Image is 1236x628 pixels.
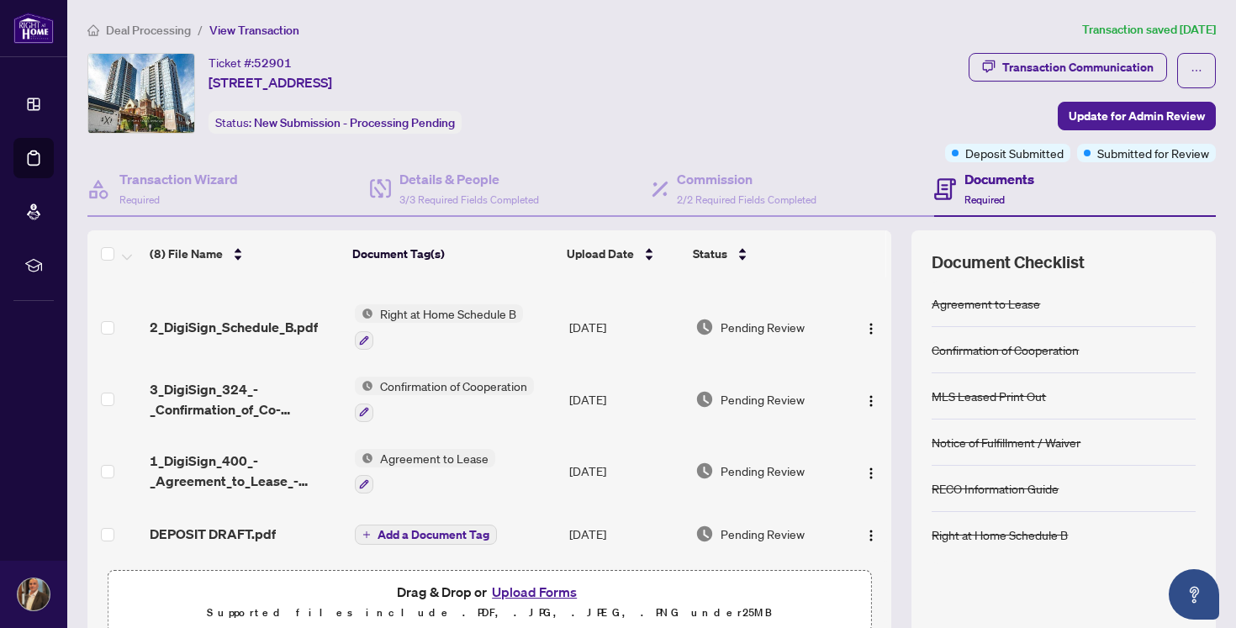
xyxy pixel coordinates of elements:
[686,230,842,277] th: Status
[487,581,582,603] button: Upload Forms
[143,230,346,277] th: (8) File Name
[932,340,1079,359] div: Confirmation of Cooperation
[567,245,634,263] span: Upload Date
[695,390,714,409] img: Document Status
[119,193,160,206] span: Required
[858,386,885,413] button: Logo
[373,449,495,467] span: Agreement to Lease
[864,322,878,335] img: Logo
[1169,569,1219,620] button: Open asap
[1069,103,1205,129] span: Update for Admin Review
[677,193,816,206] span: 2/2 Required Fields Completed
[1002,54,1154,81] div: Transaction Communication
[563,291,689,363] td: [DATE]
[932,251,1085,274] span: Document Checklist
[721,390,805,409] span: Pending Review
[858,457,885,484] button: Logo
[964,169,1034,189] h4: Documents
[1058,102,1216,130] button: Update for Admin Review
[355,525,497,545] button: Add a Document Tag
[378,529,489,541] span: Add a Document Tag
[13,13,54,44] img: logo
[87,24,99,36] span: home
[399,169,539,189] h4: Details & People
[858,314,885,340] button: Logo
[932,525,1068,544] div: Right at Home Schedule B
[88,54,194,133] img: IMG-X12347527_1.jpg
[397,581,582,603] span: Drag & Drop or
[355,449,373,467] img: Status Icon
[373,377,534,395] span: Confirmation of Cooperation
[106,23,191,38] span: Deal Processing
[150,524,276,544] span: DEPOSIT DRAFT.pdf
[969,53,1167,82] button: Transaction Communication
[864,394,878,408] img: Logo
[209,72,332,92] span: [STREET_ADDRESS]
[355,377,373,395] img: Status Icon
[563,507,689,561] td: [DATE]
[119,169,238,189] h4: Transaction Wizard
[399,193,539,206] span: 3/3 Required Fields Completed
[355,304,523,350] button: Status IconRight at Home Schedule B
[254,55,292,71] span: 52901
[346,230,560,277] th: Document Tag(s)
[209,23,299,38] span: View Transaction
[1082,20,1216,40] article: Transaction saved [DATE]
[695,462,714,480] img: Document Status
[1191,65,1202,77] span: ellipsis
[1097,144,1209,162] span: Submitted for Review
[150,245,223,263] span: (8) File Name
[373,304,523,323] span: Right at Home Schedule B
[355,523,497,545] button: Add a Document Tag
[198,20,203,40] li: /
[563,363,689,435] td: [DATE]
[362,530,371,539] span: plus
[355,449,495,494] button: Status IconAgreement to Lease
[932,479,1059,498] div: RECO Information Guide
[721,462,805,480] span: Pending Review
[932,294,1040,313] div: Agreement to Lease
[721,525,805,543] span: Pending Review
[932,387,1046,405] div: MLS Leased Print Out
[677,169,816,189] h4: Commission
[355,377,534,422] button: Status IconConfirmation of Cooperation
[150,317,318,337] span: 2_DigiSign_Schedule_B.pdf
[964,193,1005,206] span: Required
[932,433,1080,451] div: Notice of Fulfillment / Waiver
[254,115,455,130] span: New Submission - Processing Pending
[721,318,805,336] span: Pending Review
[693,245,727,263] span: Status
[864,467,878,480] img: Logo
[858,520,885,547] button: Logo
[864,529,878,542] img: Logo
[563,435,689,508] td: [DATE]
[119,603,860,623] p: Supported files include .PDF, .JPG, .JPEG, .PNG under 25 MB
[965,144,1064,162] span: Deposit Submitted
[150,379,341,420] span: 3_DigiSign_324_-_Confirmation_of_Co-operation_and_Representation.pdf
[695,525,714,543] img: Document Status
[560,230,685,277] th: Upload Date
[355,304,373,323] img: Status Icon
[150,451,341,491] span: 1_DigiSign_400_-_Agreement_to_Lease_-_Residential.pdf
[18,578,50,610] img: Profile Icon
[209,111,462,134] div: Status:
[695,318,714,336] img: Document Status
[209,53,292,72] div: Ticket #:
